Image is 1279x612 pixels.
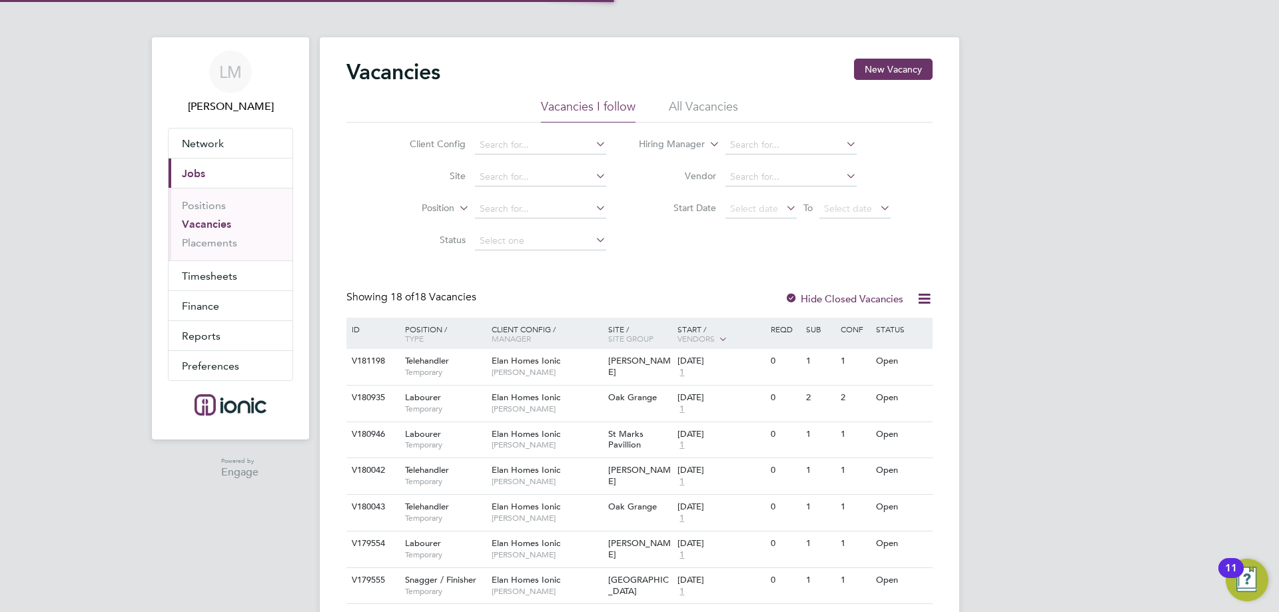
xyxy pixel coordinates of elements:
[677,465,764,476] div: [DATE]
[492,355,560,366] span: Elan Homes Ionic
[677,538,764,549] div: [DATE]
[168,51,293,115] a: LM[PERSON_NAME]
[677,476,686,487] span: 1
[182,300,219,312] span: Finance
[182,236,237,249] a: Placements
[168,99,293,115] span: Laura Moody
[221,456,258,467] span: Powered by
[169,261,292,290] button: Timesheets
[182,218,231,230] a: Vacancies
[405,476,485,487] span: Temporary
[182,167,205,180] span: Jobs
[405,428,441,440] span: Labourer
[492,333,531,344] span: Manager
[873,458,931,483] div: Open
[492,574,560,585] span: Elan Homes Ionic
[203,456,259,477] a: Powered byEngage
[169,129,292,158] button: Network
[492,404,602,414] span: [PERSON_NAME]
[873,318,931,340] div: Status
[405,392,441,403] span: Labourer
[767,568,802,593] div: 0
[169,351,292,380] button: Preferences
[767,422,802,447] div: 0
[348,495,395,519] div: V180043
[677,404,686,415] span: 1
[182,330,220,342] span: Reports
[488,318,605,350] div: Client Config /
[492,586,602,597] span: [PERSON_NAME]
[803,531,837,556] div: 1
[677,429,764,440] div: [DATE]
[348,386,395,410] div: V180935
[182,270,237,282] span: Timesheets
[767,386,802,410] div: 0
[475,168,606,186] input: Search for...
[182,199,226,212] a: Positions
[730,202,778,214] span: Select date
[395,318,488,350] div: Position /
[405,537,441,549] span: Labourer
[169,158,292,188] button: Jobs
[389,234,466,246] label: Status
[390,290,414,304] span: 18 of
[405,549,485,560] span: Temporary
[837,531,872,556] div: 1
[390,290,476,304] span: 18 Vacancies
[195,394,266,416] img: ionic-logo-retina.png
[608,355,671,378] span: [PERSON_NAME]
[873,422,931,447] div: Open
[837,458,872,483] div: 1
[677,586,686,597] span: 1
[677,513,686,524] span: 1
[405,586,485,597] span: Temporary
[803,495,837,519] div: 1
[169,188,292,260] div: Jobs
[405,440,485,450] span: Temporary
[837,422,872,447] div: 1
[378,202,454,215] label: Position
[492,440,602,450] span: [PERSON_NAME]
[475,232,606,250] input: Select one
[608,574,669,597] span: [GEOGRAPHIC_DATA]
[803,349,837,374] div: 1
[389,138,466,150] label: Client Config
[803,568,837,593] div: 1
[182,137,224,150] span: Network
[677,549,686,561] span: 1
[168,394,293,416] a: Go to home page
[837,318,872,340] div: Conf
[348,458,395,483] div: V180042
[677,356,764,367] div: [DATE]
[492,501,560,512] span: Elan Homes Ionic
[348,349,395,374] div: V181198
[475,136,606,154] input: Search for...
[608,501,657,512] span: Oak Grange
[405,574,476,585] span: Snagger / Finisher
[873,568,931,593] div: Open
[405,404,485,414] span: Temporary
[475,200,606,218] input: Search for...
[492,367,602,378] span: [PERSON_NAME]
[608,392,657,403] span: Oak Grange
[677,440,686,451] span: 1
[541,99,636,123] li: Vacancies I follow
[803,386,837,410] div: 2
[492,549,602,560] span: [PERSON_NAME]
[492,464,560,475] span: Elan Homes Ionic
[669,99,738,123] li: All Vacancies
[608,428,643,451] span: St Marks Pavillion
[677,501,764,513] div: [DATE]
[492,513,602,523] span: [PERSON_NAME]
[725,136,857,154] input: Search for...
[824,202,872,214] span: Select date
[348,568,395,593] div: V179555
[873,495,931,519] div: Open
[405,333,424,344] span: Type
[725,168,857,186] input: Search for...
[837,386,872,410] div: 2
[346,290,479,304] div: Showing
[677,392,764,404] div: [DATE]
[767,458,802,483] div: 0
[405,367,485,378] span: Temporary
